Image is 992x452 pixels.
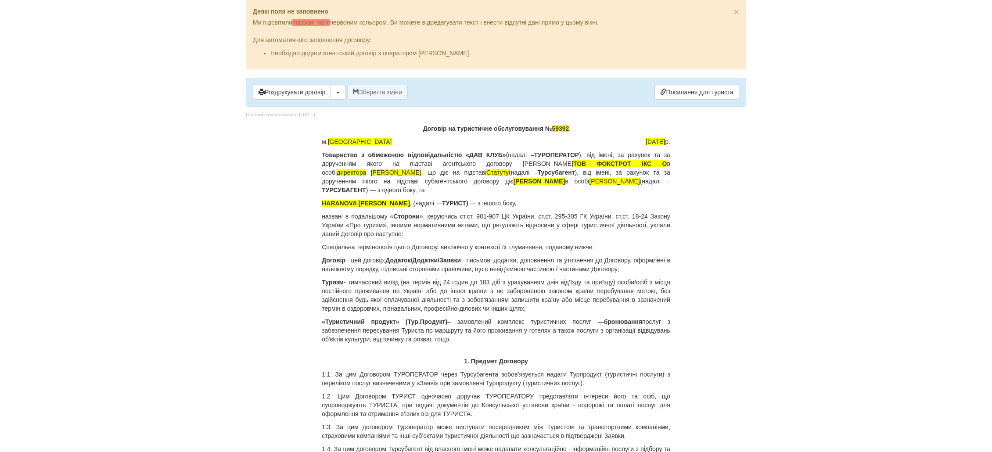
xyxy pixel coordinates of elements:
b: ТУРСУБАГЕНТ [322,187,366,194]
button: Роздрукувати договір [253,85,331,100]
b: «Туристичний продукт» (Тур.Продукт) [322,318,447,325]
button: Close [734,7,739,16]
div: Для автоматичного заповнення договору: [253,27,739,57]
b: Додаток/Додатки/Заявки [385,257,461,264]
p: 1.3. За цим договором Туроператор може виступати посередником між Туристом та транспортними компа... [322,423,670,440]
li: Необхідно додати агентський договір з оператором [PERSON_NAME] [270,49,739,57]
p: 1.2. Цим Договором ТУРИСТ одночасно доручає ТУРОПЕРАТОРУ представляти інтереси його та осіб, що с... [322,392,670,418]
p: Деякі поля не заповнено [253,7,739,16]
span: порожні поля [292,19,330,26]
p: Договір на туристичне обслуговування № [322,124,670,133]
p: - тимчасовий виїзд (на термін від 24 годин до 183 діб з урахуванням днів від’їзду та приїзду) осо... [322,278,670,313]
span: Статуту [486,169,509,176]
span: м. [322,137,392,146]
span: [GEOGRAPHIC_DATA] [328,138,392,145]
b: бронювання [604,318,642,325]
b: Турсубагент [537,169,575,176]
p: названі в подальшому « », керуючись ст.ст. 901-907 ЦК України, ст.ст. 295-305 ГК України, ст.ст. ... [322,212,670,238]
p: 1. Предмет Договору [322,357,670,366]
b: ТУРИСТ) [442,200,468,207]
p: – цей договір; – письмові додатки, доповнення та уточнення до Договору, оформлені в належному пор... [322,256,670,273]
div: Шаблон оновлювався [DATE] [246,111,315,118]
span: [DATE] [646,138,665,145]
p: Ми підсвітили червоним кольором. Ви можете відредагувати текст і внести відсутні дані прямо у цьо... [253,18,739,27]
b: Товариство з обмеженою відповідальністю «ДАВ КЛУБ» [322,151,506,158]
span: HARANOVA [PERSON_NAME] [322,200,410,207]
span: директора [337,169,366,176]
span: [PERSON_NAME] [589,178,640,185]
p: 1.1. За цим Договором ТУРОПЕРАТОР через Турсубагента зобов’язується надати Турпродукт (туристичні... [322,370,670,387]
span: ТОВ ФОКСТРОТ ІКС О [573,160,667,167]
span: × [734,7,739,17]
b: Договір [322,257,345,264]
b: ТУРОПЕРАТОР [534,151,579,158]
p: Спеціальна термінологія цього Договору, виключно у контексті їх тлумачення, поданому нижче: [322,243,670,251]
button: Зберегти зміни [347,85,408,100]
p: (надалі – ), від імені, за рахунок та за дорученням якого на підставі агентського договору [PERSO... [322,151,670,194]
b: Сторони [393,213,420,220]
p: – замовлений комплекс туристичних послуг — послуг з забезпечення пересування Туриста по маршруту ... [322,317,670,344]
span: р. [646,137,670,146]
span: [PERSON_NAME] [371,169,421,176]
span: 59392 [552,125,569,132]
a: Посилання для туриста [654,85,739,100]
p: , (надалі — — з іншого боку, [322,199,670,208]
b: Туризм [322,279,344,286]
span: [PERSON_NAME] [514,178,565,185]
